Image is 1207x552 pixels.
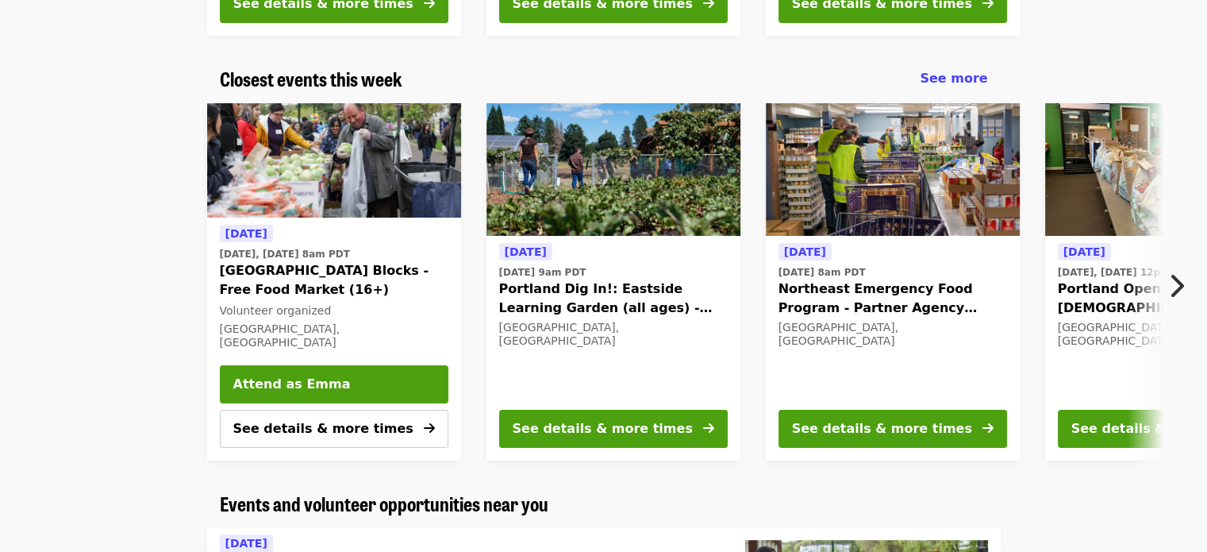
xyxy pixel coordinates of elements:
div: See details & more times [792,419,972,438]
img: Northeast Emergency Food Program - Partner Agency Support organized by Oregon Food Bank [766,103,1020,237]
span: Attend as Emma [233,375,435,394]
span: Northeast Emergency Food Program - Partner Agency Support [778,280,1007,318]
button: See details & more times [220,410,448,448]
button: See details & more times [499,410,728,448]
button: Next item [1155,264,1207,308]
div: Closest events this week [207,68,1001,91]
span: Portland Dig In!: Eastside Learning Garden (all ages) - Aug/Sept/Oct [499,280,728,318]
a: See details for "Northeast Emergency Food Program - Partner Agency Support" [766,103,1020,461]
a: See details for "Portland Dig In!: Eastside Learning Garden (all ages) - Aug/Sept/Oct" [486,103,740,461]
img: Portland Dig In!: Eastside Learning Garden (all ages) - Aug/Sept/Oct organized by Oregon Food Bank [486,103,740,237]
span: [DATE] [784,245,826,258]
i: chevron-right icon [1168,271,1184,301]
img: PSU South Park Blocks - Free Food Market (16+) organized by Oregon Food Bank [207,84,461,218]
span: [DATE] [225,537,267,550]
span: [DATE] [1063,245,1105,258]
time: [DATE] 8am PDT [778,265,866,280]
time: [DATE], [DATE] 12pm PDT [1058,265,1195,280]
button: Attend as Emma [220,365,448,403]
span: Volunteer organized [220,304,332,317]
a: See more [920,69,987,88]
i: arrow-right icon [424,421,435,436]
span: Events and volunteer opportunities near you [220,489,548,517]
time: [DATE] 9am PDT [499,265,586,280]
div: See details & more times [513,419,693,438]
span: Closest events this week [220,64,402,92]
span: [DATE] [505,245,547,258]
a: See details for "PSU South Park Blocks - Free Food Market (16+)" [220,224,448,353]
i: arrow-right icon [703,421,714,436]
button: See details & more times [778,410,1007,448]
div: [GEOGRAPHIC_DATA], [GEOGRAPHIC_DATA] [778,321,1007,348]
span: See more [920,71,987,86]
span: See details & more times [233,421,413,436]
div: [GEOGRAPHIC_DATA], [GEOGRAPHIC_DATA] [220,322,448,349]
a: Closest events this week [220,68,402,91]
span: [GEOGRAPHIC_DATA] Blocks - Free Food Market (16+) [220,261,448,299]
i: arrow-right icon [982,421,994,436]
div: [GEOGRAPHIC_DATA], [GEOGRAPHIC_DATA] [499,321,728,348]
a: PSU South Park Blocks - Free Food Market (16+) [207,84,461,218]
span: [DATE] [225,227,267,240]
time: [DATE], [DATE] 8am PDT [220,247,350,261]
